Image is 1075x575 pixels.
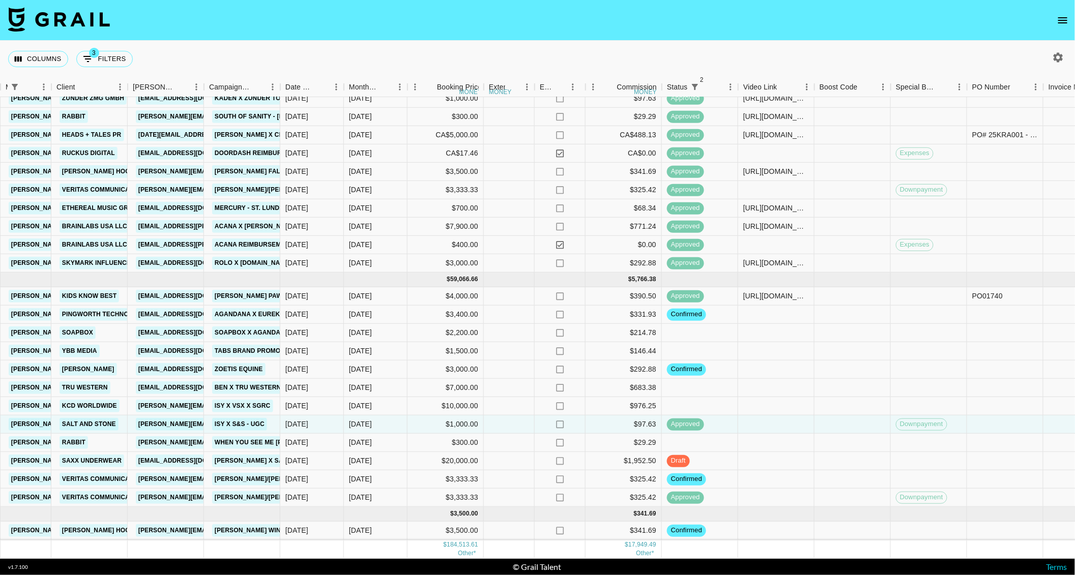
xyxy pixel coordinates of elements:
div: 184,513.61 [447,540,478,549]
button: Sort [314,80,329,94]
div: Aug '25 [349,94,372,104]
div: Status [667,77,688,97]
a: [PERSON_NAME][EMAIL_ADDRESS][DOMAIN_NAME] [9,381,175,394]
div: CA$488.13 [586,126,662,144]
span: 3 [89,48,99,58]
a: Rabbit [60,436,88,449]
a: [PERSON_NAME][EMAIL_ADDRESS][DOMAIN_NAME] [9,129,175,141]
div: Status [662,77,738,97]
div: PO Number [967,77,1043,97]
a: [PERSON_NAME][EMAIL_ADDRESS][DOMAIN_NAME] [9,363,175,376]
div: Video Link [743,77,777,97]
a: [PERSON_NAME]/[PERSON_NAME]'s [212,491,329,504]
div: $1,500.00 [408,342,484,360]
div: CA$17.46 [408,144,484,163]
a: DoorDash Reimbursement [212,147,310,160]
div: Sep '25 [349,365,372,375]
div: Sep '25 [349,493,372,503]
button: Menu [112,79,128,95]
div: $29.29 [586,108,662,126]
a: ACANA Reimbursement x [PERSON_NAME] [212,238,356,251]
a: [PERSON_NAME][EMAIL_ADDRESS][DOMAIN_NAME] [9,345,175,357]
div: $3,500.00 [408,163,484,181]
div: 7/21/2025 [285,456,308,466]
a: [PERSON_NAME][EMAIL_ADDRESS][DOMAIN_NAME] [9,473,175,486]
div: Month Due [344,77,408,97]
button: Sort [602,80,617,94]
div: 7/16/2025 [285,474,308,485]
button: Menu [189,79,204,95]
button: Menu [392,79,408,95]
div: $0.00 [586,236,662,254]
div: 8/12/2025 [285,419,308,430]
div: Oct '25 [349,526,372,536]
div: Sep '25 [349,310,372,320]
a: [PERSON_NAME][EMAIL_ADDRESS][DOMAIN_NAME] [9,92,175,105]
div: $325.42 [586,489,662,507]
a: [PERSON_NAME][EMAIL_ADDRESS][DOMAIN_NAME] [9,290,175,302]
button: Sort [938,80,952,94]
div: https://www.instagram.com/reel/DN1b6Ll3AoL/?igsh=bWc2ZW92eGxraDhp [743,222,809,232]
a: [PERSON_NAME][EMAIL_ADDRESS][DOMAIN_NAME] [9,491,175,504]
div: $7,000.00 [408,379,484,397]
a: [PERSON_NAME]/[PERSON_NAME]'s [212,473,329,486]
div: $390.50 [586,287,662,306]
button: Select columns [8,51,68,67]
a: Veritas Communications [60,491,151,504]
div: Sep '25 [349,291,372,301]
div: Special Booking Type [891,77,967,97]
div: CA$5,000.00 [408,126,484,144]
div: Aug '25 [349,258,372,268]
a: [PERSON_NAME][EMAIL_ADDRESS][DOMAIN_NAME] [136,110,302,123]
a: AGandAna x Eureka [212,308,287,321]
div: $146.44 [586,342,662,360]
div: PO Number [972,77,1010,97]
div: Aug '25 [349,185,372,195]
a: SkyMark Influencer Marketing, LLC [60,257,193,269]
a: Veritas Communications [60,473,151,486]
button: Menu [265,79,280,95]
span: approved [667,148,704,158]
div: 2/18/2025 [285,526,308,536]
div: $3,000.00 [408,254,484,273]
div: 3/27/2025 [285,365,308,375]
a: South Of Sanity - [PERSON_NAME] [212,110,332,123]
a: [EMAIL_ADDRESS][DOMAIN_NAME] [136,363,250,376]
a: [PERSON_NAME][EMAIL_ADDRESS][DOMAIN_NAME] [136,491,302,504]
button: Menu [1028,79,1043,95]
div: $700.00 [408,199,484,218]
button: Menu [565,79,580,95]
div: $2,200.00 [408,324,484,342]
a: Zoetis Equine [212,363,266,376]
div: $4,000.00 [408,287,484,306]
div: 59,066.66 [450,276,478,284]
span: Expenses [896,240,933,250]
div: Boost Code [820,77,858,97]
a: [EMAIL_ADDRESS][DOMAIN_NAME] [136,326,250,339]
span: approved [667,167,704,176]
div: Aug '25 [349,148,372,159]
a: Kaden x Zunder Toothpicks [212,92,315,105]
a: [PERSON_NAME][EMAIL_ADDRESS][PERSON_NAME][PERSON_NAME][DOMAIN_NAME] [136,524,406,537]
div: Special Booking Type [896,77,938,97]
div: Month Due [349,77,378,97]
button: Menu [519,79,535,95]
a: ACANA x [PERSON_NAME] [212,220,299,233]
span: 2 [697,75,707,85]
a: [PERSON_NAME][EMAIL_ADDRESS][DOMAIN_NAME] [136,473,302,486]
button: Sort [22,80,36,94]
button: Menu [329,79,344,95]
span: Downpayment [896,185,947,195]
span: approved [667,203,704,213]
div: $ [447,276,450,284]
a: KCD Worldwide [60,400,120,412]
div: money [459,89,482,95]
div: $341.69 [586,163,662,181]
div: Commission [617,77,657,97]
span: confirmed [667,365,706,374]
div: 7/21/2025 [285,291,308,301]
div: 3,500.00 [454,510,478,519]
div: $20,000.00 [408,452,484,470]
a: [PERSON_NAME][EMAIL_ADDRESS][DOMAIN_NAME] [9,202,175,215]
a: Rabbit [60,110,88,123]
